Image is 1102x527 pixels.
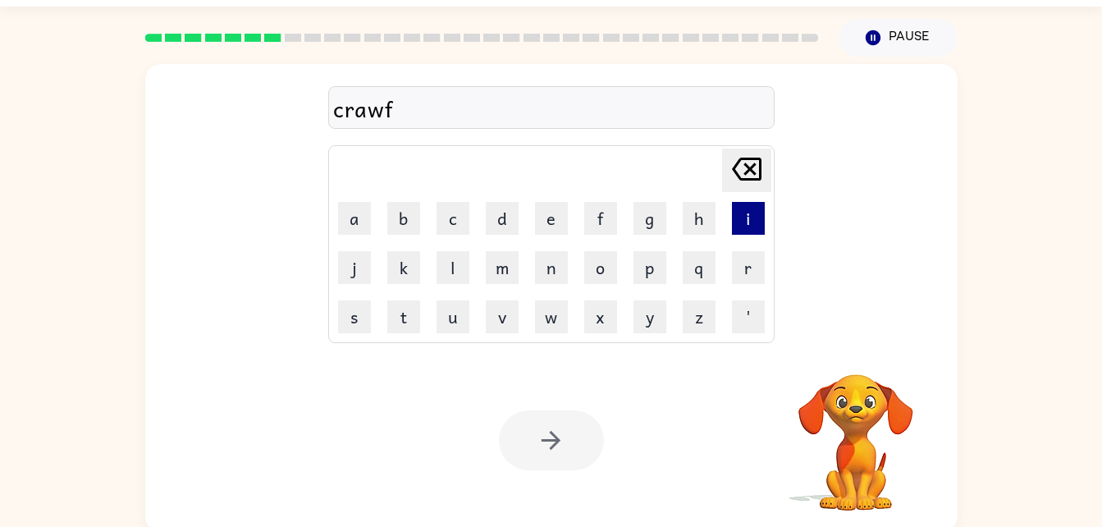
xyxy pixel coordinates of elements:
[535,251,568,284] button: n
[732,251,765,284] button: r
[732,202,765,235] button: i
[633,300,666,333] button: y
[387,251,420,284] button: k
[633,202,666,235] button: g
[437,202,469,235] button: c
[683,251,716,284] button: q
[486,251,519,284] button: m
[387,300,420,333] button: t
[584,202,617,235] button: f
[338,300,371,333] button: s
[683,300,716,333] button: z
[584,251,617,284] button: o
[437,300,469,333] button: u
[437,251,469,284] button: l
[338,251,371,284] button: j
[486,300,519,333] button: v
[683,202,716,235] button: h
[839,19,958,57] button: Pause
[333,91,770,126] div: crawf
[338,202,371,235] button: a
[535,202,568,235] button: e
[633,251,666,284] button: p
[732,300,765,333] button: '
[486,202,519,235] button: d
[774,349,938,513] video: Your browser must support playing .mp4 files to use Literably. Please try using another browser.
[535,300,568,333] button: w
[387,202,420,235] button: b
[584,300,617,333] button: x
